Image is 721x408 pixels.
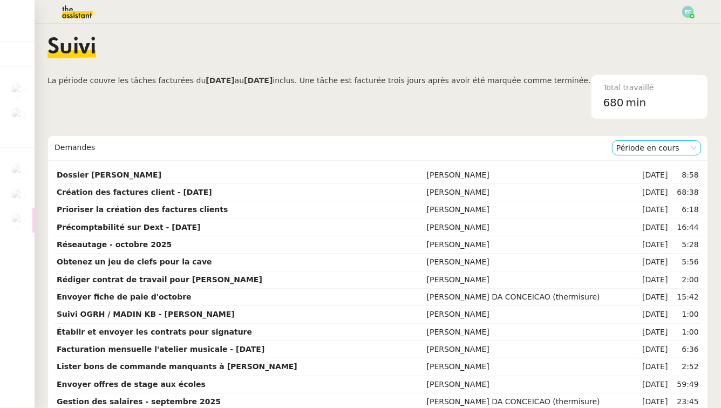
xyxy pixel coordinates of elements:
div: Total travaillé [603,81,696,94]
span: au [235,76,244,85]
strong: Obtenez un jeu de clefs pour la cave [57,257,212,266]
td: [DATE] [635,324,670,341]
strong: Suivi OGRH / MADIN KB - [PERSON_NAME] [57,310,235,318]
td: [PERSON_NAME] [425,236,635,254]
td: [PERSON_NAME] [425,376,635,393]
span: La période couvre les tâches facturées du [47,76,206,85]
strong: Réseautage - octobre 2025 [57,240,172,249]
td: [PERSON_NAME] [425,341,635,358]
td: [PERSON_NAME] [425,201,635,219]
td: 15:42 [670,289,701,306]
span: 680 [603,96,624,109]
td: 5:28 [670,236,701,254]
strong: Création des factures client - [DATE] [57,188,212,196]
img: users%2FfjlNmCTkLiVoA3HQjY3GA5JXGxb2%2Favatar%2Fstarofservice_97480retdsc0392.png [11,164,26,179]
td: [DATE] [635,289,670,306]
td: [PERSON_NAME] [425,254,635,271]
td: 1:00 [670,324,701,341]
td: [PERSON_NAME] [425,167,635,184]
td: [DATE] [635,306,670,323]
td: 16:44 [670,219,701,236]
img: svg [682,6,694,18]
div: Demandes [55,137,612,159]
td: [DATE] [635,236,670,254]
strong: Précomptabilité sur Dext - [DATE] [57,223,201,232]
td: [PERSON_NAME] [425,324,635,341]
strong: Envoyer offres de stage aux écoles [57,380,206,389]
td: [PERSON_NAME] [425,358,635,376]
td: [DATE] [635,376,670,393]
strong: Envoyer fiche de paie d'octobre [57,293,192,301]
td: 6:36 [670,341,701,358]
strong: Facturation mensuelle l'atelier musicale - [DATE] [57,345,264,353]
td: [PERSON_NAME] [425,306,635,323]
td: [PERSON_NAME] [425,271,635,289]
img: users%2FfjlNmCTkLiVoA3HQjY3GA5JXGxb2%2Favatar%2Fstarofservice_97480retdsc0392.png [11,213,26,228]
td: [DATE] [635,184,670,201]
td: [PERSON_NAME] DA CONCEICAO (thermisure) [425,289,635,306]
img: users%2FfjlNmCTkLiVoA3HQjY3GA5JXGxb2%2Favatar%2Fstarofservice_97480retdsc0392.png [11,107,26,123]
strong: Dossier [PERSON_NAME] [57,171,161,179]
td: 59:49 [670,376,701,393]
strong: Lister bons de commande manquants à [PERSON_NAME] [57,362,297,371]
td: [DATE] [635,201,670,219]
b: [DATE] [206,76,234,85]
td: [DATE] [635,271,670,289]
td: [DATE] [635,341,670,358]
span: inclus. Une tâche est facturée trois jours après avoir été marquée comme terminée. [273,76,590,85]
td: 6:18 [670,201,701,219]
td: [PERSON_NAME] [425,184,635,201]
img: users%2FfjlNmCTkLiVoA3HQjY3GA5JXGxb2%2Favatar%2Fstarofservice_97480retdsc0392.png [11,83,26,98]
td: 68:38 [670,184,701,201]
td: [DATE] [635,219,670,236]
img: users%2FfjlNmCTkLiVoA3HQjY3GA5JXGxb2%2Favatar%2Fstarofservice_97480retdsc0392.png [11,188,26,203]
td: [DATE] [635,254,670,271]
td: 2:52 [670,358,701,376]
span: min [626,94,647,112]
strong: Prioriser la création des factures clients [57,205,228,214]
td: 5:56 [670,254,701,271]
strong: Établir et envoyer les contrats pour signature [57,328,252,336]
td: [DATE] [635,167,670,184]
td: 8:58 [670,167,701,184]
td: 1:00 [670,306,701,323]
strong: Rédiger contrat de travail pour [PERSON_NAME] [57,275,262,284]
td: [PERSON_NAME] [425,219,635,236]
strong: Gestion des salaires - septembre 2025 [57,397,221,406]
span: Suivi [47,37,96,58]
b: [DATE] [244,76,273,85]
nz-select-item: Période en cours [616,141,697,155]
td: 2:00 [670,271,701,289]
td: [DATE] [635,358,670,376]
